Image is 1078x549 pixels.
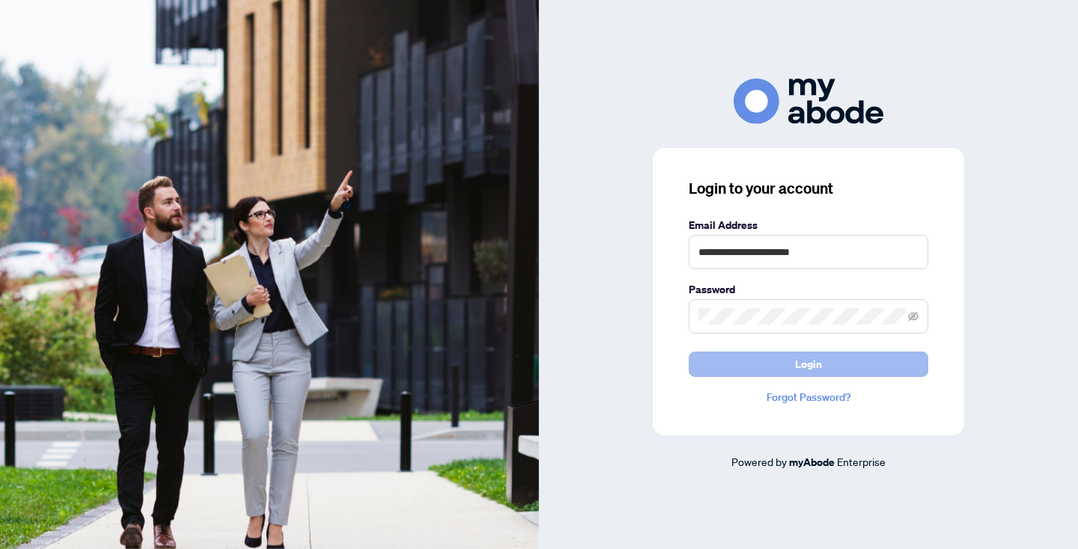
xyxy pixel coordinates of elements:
a: Forgot Password? [689,389,928,405]
label: Email Address [689,217,928,233]
span: Powered by [731,455,787,468]
span: Enterprise [837,455,886,468]
span: Login [795,352,822,376]
h3: Login to your account [689,178,928,199]
span: eye-invisible [908,311,919,322]
img: ma-logo [734,79,883,124]
label: Password [689,281,928,298]
button: Login [689,352,928,377]
a: myAbode [789,454,835,470]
